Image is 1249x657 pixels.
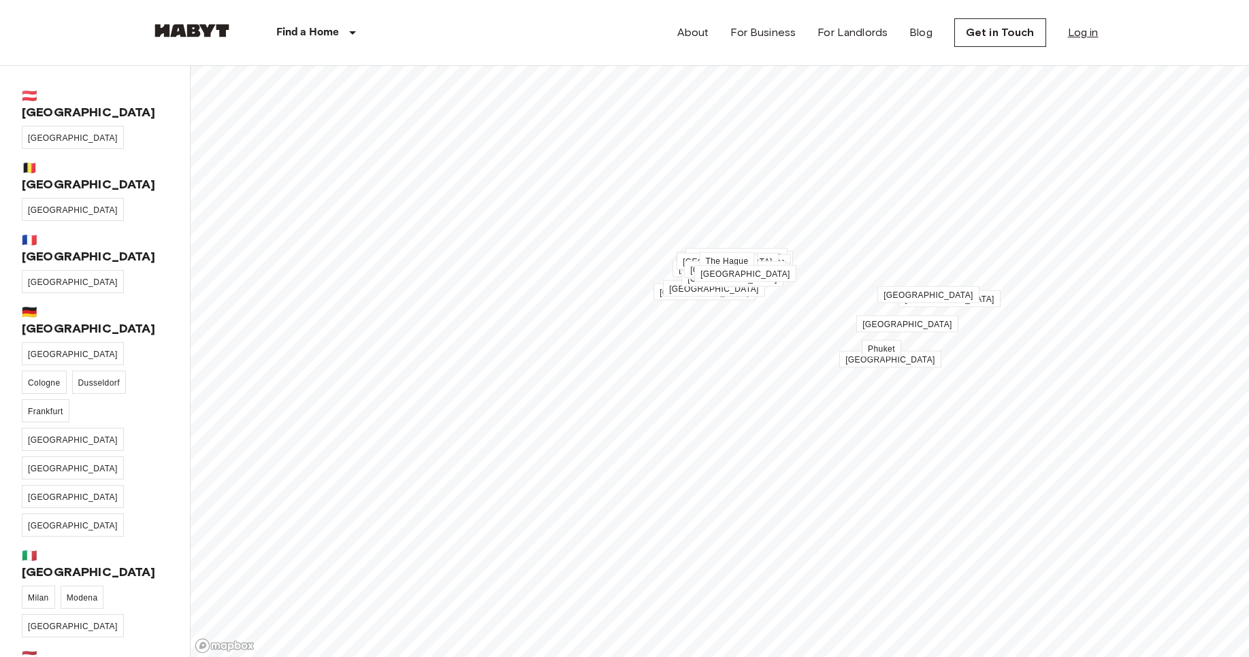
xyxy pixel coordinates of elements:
[706,256,749,266] span: The Hague
[28,407,63,416] span: Frankfurt
[28,622,118,631] span: [GEOGRAPHIC_DATA]
[683,257,773,267] span: [GEOGRAPHIC_DATA]
[28,378,61,388] span: Cologne
[690,265,780,275] span: [GEOGRAPHIC_DATA]
[839,353,941,367] div: Map marker
[22,614,124,637] a: [GEOGRAPHIC_DATA]
[22,342,124,365] a: [GEOGRAPHIC_DATA]
[694,267,796,282] div: Map marker
[862,342,901,356] div: Map marker
[685,250,788,265] div: Map marker
[883,290,973,300] span: [GEOGRAPHIC_DATA]
[663,280,765,297] a: [GEOGRAPHIC_DATA]
[704,256,758,271] div: Map marker
[677,24,709,41] a: About
[685,248,788,265] a: [GEOGRAPHIC_DATA]
[28,464,118,473] span: [GEOGRAPHIC_DATA]
[856,316,958,333] a: [GEOGRAPHIC_DATA]
[695,258,785,268] span: [GEOGRAPHIC_DATA]
[694,265,796,282] a: [GEOGRAPHIC_DATA]
[877,286,979,303] a: [GEOGRAPHIC_DATA]
[22,456,124,479] a: [GEOGRAPHIC_DATA]
[28,492,118,502] span: [GEOGRAPHIC_DATA]
[684,263,786,277] div: Map marker
[672,263,775,277] div: Map marker
[28,133,118,143] span: [GEOGRAPHIC_DATA]
[677,255,779,269] div: Map marker
[898,292,1001,307] div: Map marker
[862,320,952,329] span: [GEOGRAPHIC_DATA]
[22,198,124,221] a: [GEOGRAPHIC_DATA]
[151,24,233,37] img: Habyt
[22,232,168,265] span: 🇫🇷 [GEOGRAPHIC_DATA]
[684,261,786,278] a: [GEOGRAPHIC_DATA]
[672,260,775,277] a: [GEOGRAPHIC_DATA]
[61,586,104,609] a: Modena
[700,269,790,279] span: [GEOGRAPHIC_DATA]
[276,24,340,41] p: Find a Home
[22,371,67,394] a: Cologne
[692,252,781,262] span: [GEOGRAPHIC_DATA]
[909,24,932,41] a: Blog
[1068,24,1099,41] a: Log in
[28,205,118,215] span: [GEOGRAPHIC_DATA]
[700,254,755,269] div: Map marker
[681,270,783,287] a: [GEOGRAPHIC_DATA]
[677,252,779,269] a: [GEOGRAPHIC_DATA]
[676,256,778,273] a: [GEOGRAPHIC_DATA]
[22,428,124,451] a: [GEOGRAPHIC_DATA]
[22,160,168,192] span: 🇧🇪 [GEOGRAPHIC_DATA]
[28,350,118,359] span: [GEOGRAPHIC_DATA]
[22,399,69,422] a: Frankfurt
[905,294,994,304] span: [GEOGRAPHIC_DATA]
[28,435,118,445] span: [GEOGRAPHIC_DATA]
[28,593,49,603] span: Milan
[660,288,749,297] span: [GEOGRAPHIC_DATA]
[22,304,168,337] span: 🇩🇪 [GEOGRAPHIC_DATA]
[653,284,756,301] a: [GEOGRAPHIC_DATA]
[862,340,901,357] a: Phuket
[22,270,124,293] a: [GEOGRAPHIC_DATA]
[700,252,755,269] a: The Hague
[78,378,120,388] span: Dusseldorf
[681,272,783,286] div: Map marker
[676,258,778,272] div: Map marker
[663,282,765,297] div: Map marker
[22,547,168,580] span: 🇮🇹 [GEOGRAPHIC_DATA]
[677,253,779,270] a: [GEOGRAPHIC_DATA]
[730,24,796,41] a: For Business
[72,371,126,394] a: Dusseldorf
[669,284,759,294] span: [GEOGRAPHIC_DATA]
[954,18,1046,47] a: Get in Touch
[22,513,124,537] a: [GEOGRAPHIC_DATA]
[839,351,941,368] a: [GEOGRAPHIC_DATA]
[67,593,98,603] span: Modena
[856,318,958,332] div: Map marker
[877,288,979,303] div: Map marker
[868,344,895,354] span: Phuket
[22,485,124,508] a: [GEOGRAPHIC_DATA]
[28,521,118,530] span: [GEOGRAPHIC_DATA]
[687,265,790,279] div: Map marker
[195,638,255,654] a: Mapbox logo
[845,355,935,365] span: [GEOGRAPHIC_DATA]
[28,277,118,287] span: [GEOGRAPHIC_DATA]
[22,586,55,609] a: Milan
[22,126,124,149] a: [GEOGRAPHIC_DATA]
[653,286,756,300] div: Map marker
[22,88,168,120] span: 🇦🇹 [GEOGRAPHIC_DATA]
[817,24,888,41] a: For Landlords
